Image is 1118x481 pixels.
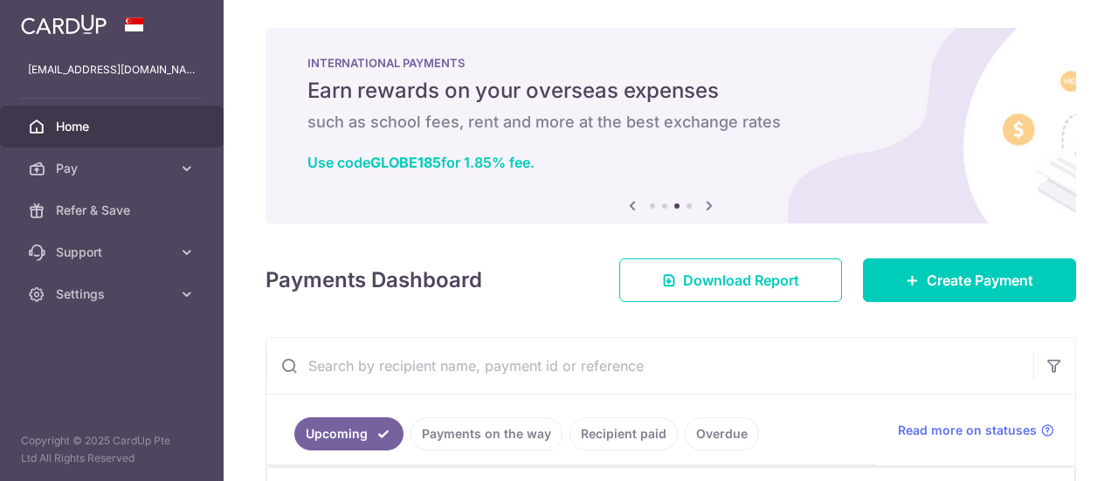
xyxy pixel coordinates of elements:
[619,258,842,302] a: Download Report
[56,160,171,177] span: Pay
[898,422,1037,439] span: Read more on statuses
[266,338,1033,394] input: Search by recipient name, payment id or reference
[863,258,1076,302] a: Create Payment
[370,154,441,171] b: GLOBE185
[307,77,1034,105] h5: Earn rewards on your overseas expenses
[266,265,482,296] h4: Payments Dashboard
[1006,429,1101,472] iframe: Opens a widget where you can find more information
[683,270,799,291] span: Download Report
[307,112,1034,133] h6: such as school fees, rent and more at the best exchange rates
[569,417,678,450] a: Recipient paid
[307,154,535,171] a: Use codeGLOBE185for 1.85% fee.
[927,270,1033,291] span: Create Payment
[56,202,171,219] span: Refer & Save
[56,244,171,261] span: Support
[56,118,171,135] span: Home
[28,61,196,79] p: [EMAIL_ADDRESS][DOMAIN_NAME]
[685,417,759,450] a: Overdue
[898,422,1054,439] a: Read more on statuses
[56,285,171,303] span: Settings
[411,417,562,450] a: Payments on the way
[21,14,107,35] img: CardUp
[294,417,404,450] a: Upcoming
[307,56,1034,70] p: INTERNATIONAL PAYMENTS
[266,28,1076,223] img: International Payment Banner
